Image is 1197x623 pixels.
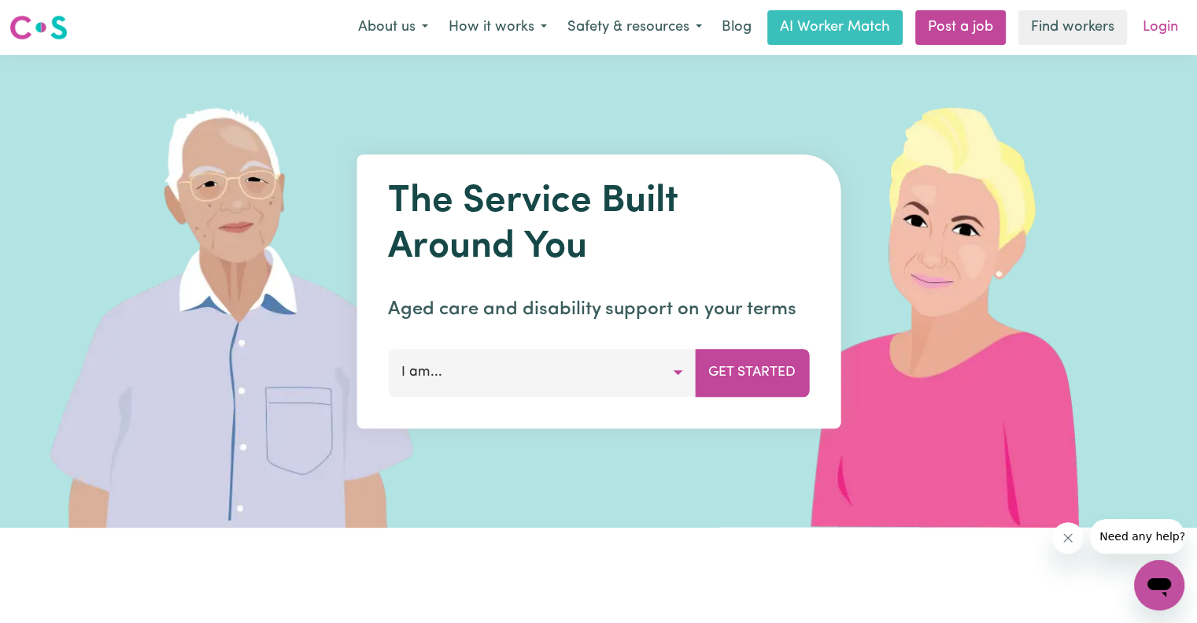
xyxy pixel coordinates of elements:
[1090,519,1184,554] iframe: Message from company
[348,11,438,44] button: About us
[9,13,68,42] img: Careseekers logo
[1018,10,1127,45] a: Find workers
[438,11,557,44] button: How it works
[9,9,68,46] a: Careseekers logo
[557,11,712,44] button: Safety & resources
[695,349,809,396] button: Get Started
[388,349,696,396] button: I am...
[767,10,903,45] a: AI Worker Match
[1133,10,1188,45] a: Login
[9,11,95,24] span: Need any help?
[712,10,761,45] a: Blog
[915,10,1006,45] a: Post a job
[388,180,809,270] h1: The Service Built Around You
[1134,560,1184,610] iframe: Button to launch messaging window
[388,295,809,324] p: Aged care and disability support on your terms
[1052,522,1084,554] iframe: Close message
